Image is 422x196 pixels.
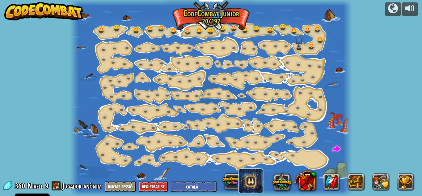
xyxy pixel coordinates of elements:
[62,181,102,191] span: Jugador anònim
[27,181,43,191] span: Nivell
[4,2,83,20] img: CodeCombat - Learn how to code by playing a game
[45,181,49,191] span: 9
[105,181,136,192] button: Iniciar Sessió
[385,2,401,16] button: Campanyes
[295,34,302,47] img: level-banner-unstarted-subscriber.png
[15,181,27,191] span: 360
[402,2,418,16] button: Ajustar volum
[139,181,168,192] button: Registrar-se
